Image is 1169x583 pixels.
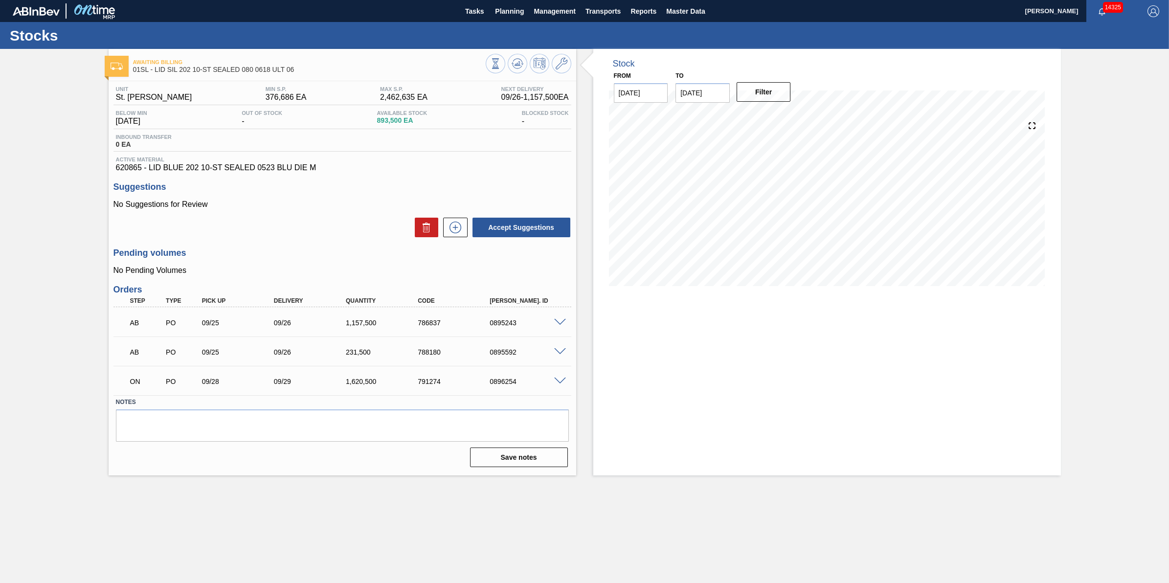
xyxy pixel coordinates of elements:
div: Delete Suggestions [410,218,438,237]
span: 01SL - LID SIL 202 10-ST SEALED 080 0618 ULT 06 [133,66,486,73]
div: 786837 [415,319,497,327]
div: 791274 [415,378,497,385]
div: 0895592 [487,348,569,356]
button: Update Chart [508,54,527,73]
div: Purchase order [163,378,202,385]
h3: Orders [113,285,571,295]
span: 09/26 - 1,157,500 EA [501,93,569,102]
input: mm/dd/yyyy [675,83,730,103]
button: Schedule Inventory [530,54,549,73]
span: Awaiting Billing [133,59,486,65]
label: Notes [116,395,569,409]
span: 376,686 EA [266,93,307,102]
button: Save notes [470,448,568,467]
span: Out Of Stock [242,110,282,116]
div: 231,500 [343,348,425,356]
h3: Suggestions [113,182,571,192]
div: Type [163,297,202,304]
span: Transports [585,5,621,17]
div: Stock [613,59,635,69]
label: From [614,72,631,79]
div: 09/28/2025 [200,378,281,385]
p: AB [130,319,164,327]
div: - [519,110,571,126]
div: 788180 [415,348,497,356]
div: 09/25/2025 [200,348,281,356]
span: Blocked Stock [522,110,569,116]
span: 893,500 EA [377,117,427,124]
span: Available Stock [377,110,427,116]
div: Awaiting Billing [128,312,166,334]
span: Next Delivery [501,86,569,92]
h3: Pending volumes [113,248,571,258]
div: Step [128,297,166,304]
div: Accept Suggestions [468,217,571,238]
span: Master Data [666,5,705,17]
div: 0895243 [487,319,569,327]
span: Active Material [116,157,569,162]
button: Accept Suggestions [472,218,570,237]
div: 09/26/2025 [271,319,353,327]
button: Notifications [1086,4,1118,18]
span: 0 EA [116,141,172,148]
div: - [239,110,285,126]
span: Reports [630,5,656,17]
span: Planning [495,5,524,17]
p: AB [130,348,164,356]
img: TNhmsLtSVTkK8tSr43FrP2fwEKptu5GPRR3wAAAABJRU5ErkJggg== [13,7,60,16]
div: 09/26/2025 [271,348,353,356]
span: Tasks [464,5,485,17]
span: MIN S.P. [266,86,307,92]
img: Logout [1147,5,1159,17]
button: Filter [737,82,791,102]
div: 09/25/2025 [200,319,281,327]
img: Ícone [111,63,123,70]
h1: Stocks [10,30,183,41]
span: MAX S.P. [380,86,427,92]
div: Code [415,297,497,304]
p: No Suggestions for Review [113,200,571,209]
label: to [675,72,683,79]
div: Pick up [200,297,281,304]
span: Below Min [116,110,147,116]
p: ON [130,378,164,385]
p: No Pending Volumes [113,266,571,275]
span: Inbound Transfer [116,134,172,140]
span: 2,462,635 EA [380,93,427,102]
button: Stocks Overview [486,54,505,73]
div: Delivery [271,297,353,304]
div: 09/29/2025 [271,378,353,385]
div: Purchase order [163,348,202,356]
div: Negotiating Order [128,371,166,392]
div: 1,620,500 [343,378,425,385]
div: Purchase order [163,319,202,327]
div: [PERSON_NAME]. ID [487,297,569,304]
div: 0896254 [487,378,569,385]
input: mm/dd/yyyy [614,83,668,103]
div: Quantity [343,297,425,304]
span: [DATE] [116,117,147,126]
span: St. [PERSON_NAME] [116,93,192,102]
span: Management [534,5,576,17]
span: 620865 - LID BLUE 202 10-ST SEALED 0523 BLU DIE M [116,163,569,172]
span: 14325 [1103,2,1123,13]
div: New suggestion [438,218,468,237]
div: Awaiting Billing [128,341,166,363]
div: 1,157,500 [343,319,425,327]
button: Go to Master Data / General [552,54,571,73]
span: Unit [116,86,192,92]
